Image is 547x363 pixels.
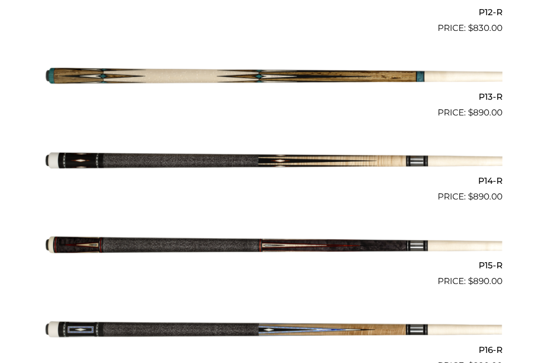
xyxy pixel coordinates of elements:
img: P13-R [45,39,502,115]
bdi: 890.00 [468,276,502,286]
span: $ [468,107,473,117]
a: P15-R $890.00 [45,208,502,288]
img: P14-R [45,124,502,199]
span: $ [468,23,473,33]
img: P15-R [45,208,502,284]
bdi: 890.00 [468,191,502,201]
bdi: 830.00 [468,23,502,33]
bdi: 890.00 [468,107,502,117]
span: $ [468,276,473,286]
a: P13-R $890.00 [45,39,502,119]
span: $ [468,191,473,201]
a: P14-R $890.00 [45,124,502,204]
